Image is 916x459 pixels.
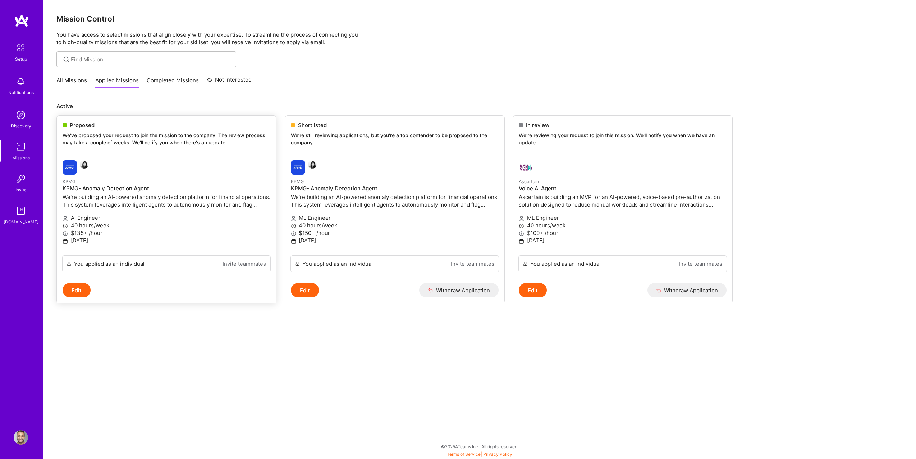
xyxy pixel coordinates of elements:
p: 40 hours/week [63,222,270,229]
div: Setup [15,55,27,63]
img: setup [13,40,28,55]
img: KPMG company logo [291,160,305,175]
img: guide book [14,204,28,218]
img: User Avatar [14,430,28,445]
p: Ascertain is building an MVP for an AI-powered, voice-based pre-authorization solution designed t... [519,193,727,208]
i: icon Calendar [291,238,296,244]
span: In review [526,121,549,129]
i: icon MoneyGray [519,231,524,236]
p: 40 hours/week [291,222,499,229]
img: Carleen Pan [80,160,88,169]
p: We're reviewing your request to join this mission. We'll notify you when we have an update. [519,132,727,146]
img: teamwork [14,140,28,154]
button: Withdraw Application [647,283,727,297]
a: Invite teammates [223,260,266,268]
span: | [447,451,512,457]
p: 40 hours/week [519,222,727,229]
div: Notifications [8,89,34,96]
img: discovery [14,108,28,122]
p: We've proposed your request to join the mission to the company. The review process may take a cou... [63,132,270,146]
p: ML Engineer [291,214,499,222]
a: Invite teammates [679,260,722,268]
a: Completed Missions [147,76,199,88]
img: logo [14,14,29,27]
a: KPMG company logoCarleen PanKPMGKPMG- Anomaly Detection AgentWe're building an AI-powered anomaly... [285,154,504,255]
i: icon SearchGrey [62,55,70,64]
small: Ascertain [519,179,539,184]
input: Find Mission... [71,56,231,63]
div: Invite [15,186,27,194]
p: We’re still reviewing applications, but you're a top contender to be proposed to the company. [291,132,499,146]
span: Shortlisted [298,121,327,129]
p: We're building an AI-powered anomaly detection platform for financial operations. This system lev... [291,193,499,208]
img: Ascertain company logo [519,160,533,175]
button: Withdraw Application [419,283,499,297]
a: Applied Missions [95,76,139,88]
p: [DATE] [519,237,727,244]
i: icon Applicant [63,216,68,221]
div: [DOMAIN_NAME] [4,218,38,226]
p: We're building an AI-powered anomaly detection platform for financial operations. This system lev... [63,193,270,208]
i: icon Clock [291,223,296,229]
h4: KPMG- Anomaly Detection Agent [291,185,499,192]
a: KPMG company logoCarleen PanKPMGKPMG- Anomaly Detection AgentWe're building an AI-powered anomaly... [57,154,276,255]
div: Missions [12,154,30,162]
div: You applied as an individual [74,260,145,268]
p: [DATE] [291,237,499,244]
a: All Missions [56,76,87,88]
i: icon Calendar [519,238,524,244]
a: Terms of Service [447,451,481,457]
p: [DATE] [63,237,270,244]
small: KPMG [63,179,75,184]
small: KPMG [291,179,304,184]
h4: Voice AI Agent [519,185,727,192]
img: Carleen Pan [308,160,317,169]
p: $135+ /hour [63,229,270,237]
div: © 2025 ATeams Inc., All rights reserved. [43,437,916,455]
i: icon Applicant [519,216,524,221]
h4: KPMG- Anomaly Detection Agent [63,185,270,192]
button: Edit [291,283,319,297]
img: KPMG company logo [63,160,77,175]
i: icon MoneyGray [63,231,68,236]
i: icon Calendar [63,238,68,244]
a: User Avatar [12,430,30,445]
p: Active [56,102,903,110]
a: Privacy Policy [483,451,512,457]
a: Not Interested [207,75,252,88]
a: Invite teammates [451,260,494,268]
a: Ascertain company logoAscertainVoice AI AgentAscertain is building an MVP for an AI-powered, voic... [513,154,732,255]
button: Edit [519,283,547,297]
div: You applied as an individual [302,260,373,268]
div: Discovery [11,122,31,130]
img: Invite [14,172,28,186]
div: You applied as an individual [530,260,601,268]
p: ML Engineer [519,214,727,222]
p: You have access to select missions that align closely with your expertise. To streamline the proc... [56,31,903,46]
h3: Mission Control [56,14,903,23]
i: icon MoneyGray [291,231,296,236]
img: bell [14,74,28,89]
span: Proposed [70,121,95,129]
i: icon Applicant [291,216,296,221]
i: icon Clock [63,223,68,229]
button: Edit [63,283,91,297]
i: icon Clock [519,223,524,229]
p: $100+ /hour [519,229,727,237]
p: $150+ /hour [291,229,499,237]
p: AI Engineer [63,214,270,222]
